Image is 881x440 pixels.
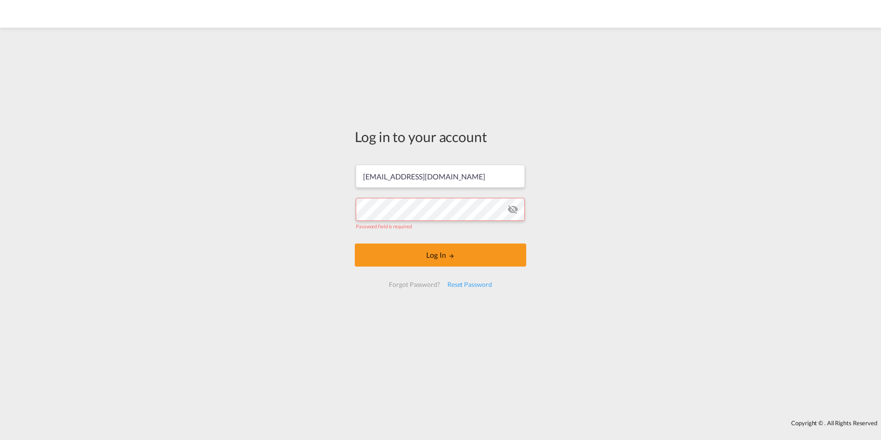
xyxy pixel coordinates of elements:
[385,276,443,293] div: Forgot Password?
[355,127,526,146] div: Log in to your account
[356,223,411,229] span: Password field is required
[444,276,496,293] div: Reset Password
[355,244,526,267] button: LOGIN
[356,165,525,188] input: Enter email/phone number
[507,204,518,215] md-icon: icon-eye-off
